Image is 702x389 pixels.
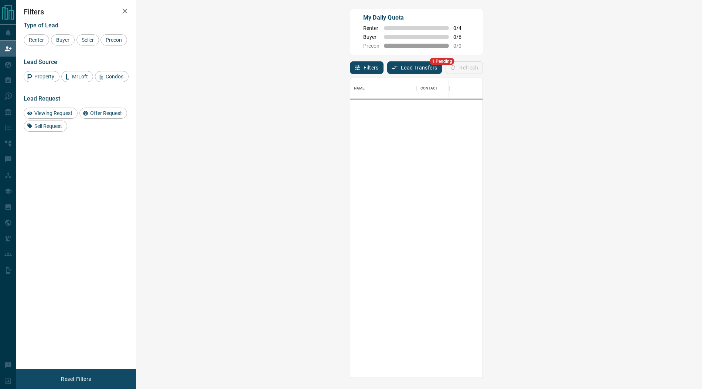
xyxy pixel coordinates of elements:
[61,71,93,82] div: MrLoft
[32,74,57,80] span: Property
[453,25,470,31] span: 0 / 4
[24,58,57,65] span: Lead Source
[32,123,65,129] span: Sell Request
[24,7,129,16] h2: Filters
[56,373,96,385] button: Reset Filters
[76,34,99,45] div: Seller
[24,95,60,102] span: Lead Request
[350,61,384,74] button: Filters
[363,43,379,49] span: Precon
[350,78,417,99] div: Name
[79,108,127,119] div: Offer Request
[453,34,470,40] span: 0 / 6
[24,108,78,119] div: Viewing Request
[88,110,125,116] span: Offer Request
[32,110,75,116] span: Viewing Request
[420,78,438,99] div: Contact
[363,25,379,31] span: Renter
[51,34,75,45] div: Buyer
[387,61,442,74] button: Lead Transfers
[69,74,91,80] span: MrLoft
[417,78,476,99] div: Contact
[24,34,49,45] div: Renter
[95,71,129,82] div: Condos
[453,43,470,49] span: 0 / 0
[54,37,72,43] span: Buyer
[79,37,96,43] span: Seller
[103,37,125,43] span: Precon
[100,34,127,45] div: Precon
[363,34,379,40] span: Buyer
[354,78,365,99] div: Name
[24,121,67,132] div: Sell Request
[103,74,126,80] span: Condos
[430,58,454,65] span: 1 Pending
[363,13,470,22] p: My Daily Quota
[26,37,47,43] span: Renter
[24,22,58,29] span: Type of Lead
[24,71,59,82] div: Property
